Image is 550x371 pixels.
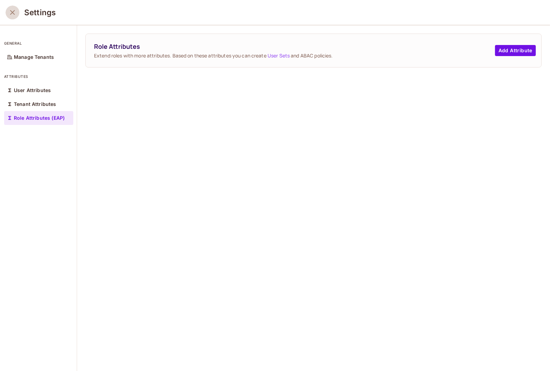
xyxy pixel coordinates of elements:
[6,6,19,19] button: close
[14,88,51,93] p: User Attributes
[14,54,54,60] p: Manage Tenants
[94,42,495,51] span: Role Attributes
[14,115,65,121] p: Role Attributes (EAP)
[4,40,73,46] p: general
[4,74,73,79] p: attributes
[94,52,495,59] span: Extend roles with more attributes. Based on these attributes you can create and ABAC policies.
[495,45,536,56] button: Add Attribute
[268,52,290,59] a: User Sets
[14,101,56,107] p: Tenant Attributes
[24,8,56,17] h3: Settings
